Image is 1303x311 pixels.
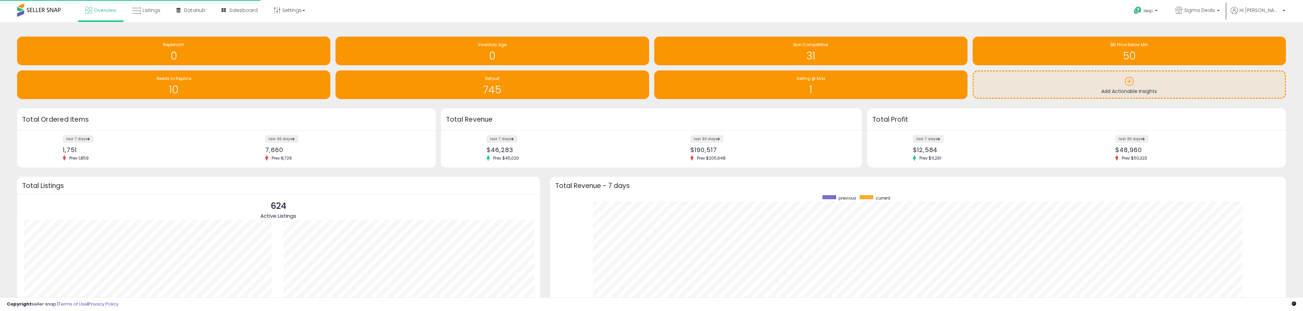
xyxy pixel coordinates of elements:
[7,301,118,308] div: seller snap | |
[157,76,191,81] span: Needs to Reprice
[916,155,945,161] span: Prev: $11,291
[17,70,330,99] a: Needs to Reprice 10
[1115,135,1148,143] label: last 30 days
[693,155,729,161] span: Prev: $205,648
[872,115,1281,124] h3: Total Profit
[487,135,517,143] label: last 7 days
[839,195,856,201] span: previous
[690,135,724,143] label: last 30 days
[1231,7,1285,22] a: Hi [PERSON_NAME]
[335,37,649,65] a: Inventory Age 0
[913,135,944,143] label: last 7 days
[974,71,1285,98] a: Add Actionable Insights
[1111,42,1148,48] span: BB Price Below Min
[1115,146,1274,153] div: $48,960
[690,146,850,153] div: $190,517
[654,70,968,99] a: Selling @ Max 1
[1133,6,1142,15] i: Get Help
[1184,7,1215,14] span: Sigma Deals
[143,7,160,14] span: Listings
[876,195,890,201] span: current
[260,200,296,213] p: 624
[268,155,295,161] span: Prev: 8,729
[58,301,87,307] a: Terms of Use
[88,301,118,307] a: Privacy Policy
[654,37,968,65] a: Non Competitive 31
[260,212,296,219] span: Active Listings
[1128,1,1164,22] a: Help
[1240,7,1280,14] span: Hi [PERSON_NAME]
[973,37,1286,65] a: BB Price Below Min 50
[63,135,94,143] label: last 7 days
[555,183,1281,188] h3: Total Revenue - 7 days
[7,301,32,307] strong: Copyright
[22,183,535,188] h3: Total Listings
[94,7,116,14] span: Overview
[22,115,431,124] h3: Total Ordered Items
[265,135,298,143] label: last 30 days
[163,42,184,48] span: Replenish!
[1118,155,1150,161] span: Prev: $50,323
[339,84,645,95] h1: 745
[485,76,500,81] span: Default
[490,155,522,161] span: Prev: $45,020
[339,50,645,62] h1: 0
[1101,88,1157,95] span: Add Actionable Insights
[335,70,649,99] a: Default 745
[184,7,205,14] span: DataHub
[658,84,964,95] h1: 1
[17,37,330,65] a: Replenish! 0
[797,76,825,81] span: Selling @ Max
[793,42,828,48] span: Non Competitive
[20,50,327,62] h1: 0
[265,146,424,153] div: 7,660
[229,7,258,14] span: Salesboard
[446,115,857,124] h3: Total Revenue
[1144,8,1153,14] span: Help
[20,84,327,95] h1: 10
[658,50,964,62] h1: 31
[487,146,646,153] div: $46,283
[478,42,506,48] span: Inventory Age
[66,155,92,161] span: Prev: 1,859
[976,50,1283,62] h1: 50
[63,146,221,153] div: 1,751
[913,146,1072,153] div: $12,584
